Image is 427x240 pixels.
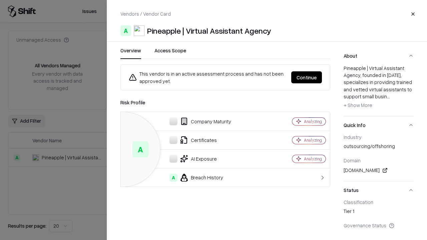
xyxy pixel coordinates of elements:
div: outsourcing/offshoring [344,143,414,152]
div: Company Maturity [126,117,269,125]
button: About [344,47,414,65]
div: Pineapple | Virtual Assistant Agency [147,25,271,36]
img: Pineapple | Virtual Assistant Agency [134,25,144,36]
div: This vendor is in an active assessment process and has not been approved yet. [129,70,286,85]
div: Breach History [126,174,269,182]
div: Quick Info [344,134,414,181]
div: A [169,174,177,182]
div: [DOMAIN_NAME] [344,166,414,174]
button: Access Scope [154,47,186,59]
div: Governance Status [344,222,414,228]
div: AI Exposure [126,155,269,163]
button: Overview [120,47,141,59]
div: Certificates [126,136,269,144]
div: Classification [344,199,414,205]
div: Tier 1 [344,208,414,217]
div: Industry [344,134,414,140]
button: Continue [291,71,322,83]
div: Risk Profile [120,98,330,106]
div: A [120,25,131,36]
p: Vendors / Vendor Card [120,10,171,17]
div: A [132,141,148,157]
button: Status [344,181,414,199]
div: Analyzing [304,137,322,143]
button: + Show More [344,100,372,111]
div: Analyzing [304,156,322,162]
span: + Show More [344,102,372,108]
div: Domain [344,157,414,163]
div: Pineapple | Virtual Assistant Agency, founded in [DATE], specializes in providing trained and vet... [344,65,414,111]
div: Analyzing [304,119,322,124]
span: ... [387,93,390,99]
div: About [344,65,414,116]
button: Quick Info [344,116,414,134]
